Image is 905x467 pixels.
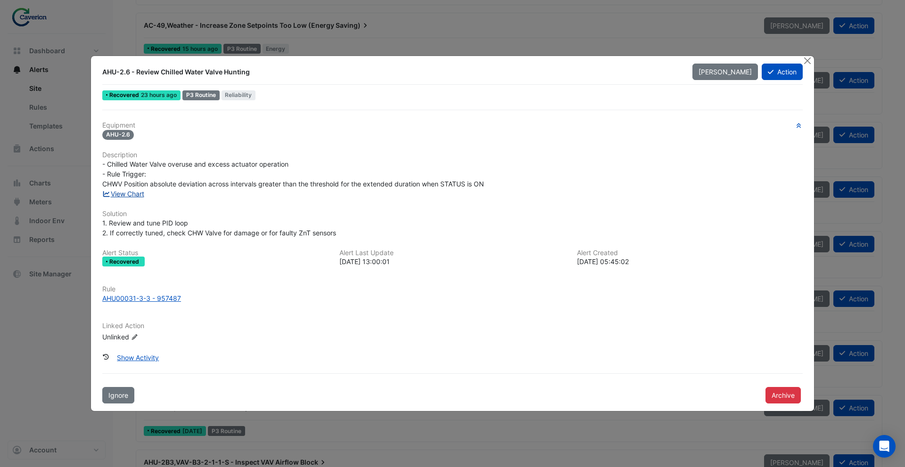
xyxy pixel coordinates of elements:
div: [DATE] 13:00:01 [339,257,565,266]
span: [PERSON_NAME] [699,68,752,76]
h6: Linked Action [102,322,803,330]
span: Ignore [108,391,128,399]
fa-icon: Edit Linked Action [131,334,138,341]
button: [PERSON_NAME] [692,64,758,80]
div: P3 Routine [182,90,220,100]
span: - Chilled Water Valve overuse and excess actuator operation - Rule Trigger: CHWV Position absolut... [102,160,484,188]
h6: Description [102,151,803,159]
h6: Solution [102,210,803,218]
span: Reliability [222,90,256,100]
span: Wed 13-Aug-2025 11:00 IST [141,91,177,98]
a: View Chart [102,190,144,198]
span: Recovered [109,259,141,265]
div: AHU-2.6 - Review Chilled Water Valve Hunting [102,67,681,77]
span: 1. Review and tune PID loop 2. If correctly tuned, check CHW Valve for damage or for faulty ZnT s... [102,219,336,237]
h6: Alert Last Update [339,249,565,257]
span: AHU-2.6 [102,130,134,140]
div: [DATE] 05:45:02 [577,257,803,266]
button: Ignore [102,387,134,403]
a: AHU00031-3-3 - 957487 [102,293,803,303]
div: Open Intercom Messenger [873,435,896,458]
h6: Equipment [102,121,803,129]
h6: Alert Status [102,249,328,257]
span: Recovered [109,92,141,98]
div: Unlinked [102,332,215,342]
button: Show Activity [111,349,165,366]
button: Archive [765,387,801,403]
button: Close [802,56,812,66]
button: Action [762,64,803,80]
h6: Rule [102,285,803,293]
h6: Alert Created [577,249,803,257]
div: AHU00031-3-3 - 957487 [102,293,181,303]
